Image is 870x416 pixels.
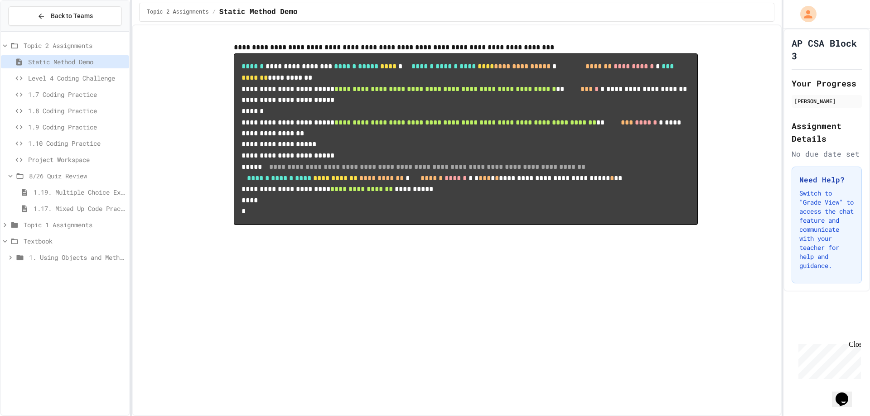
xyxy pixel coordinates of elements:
[794,97,859,105] div: [PERSON_NAME]
[34,187,126,197] span: 1.19. Multiple Choice Exercises for Unit 1a (1.1-1.6)
[799,174,854,185] h3: Need Help?
[29,171,126,181] span: 8/26 Quiz Review
[792,120,862,145] h2: Assignment Details
[28,122,126,132] span: 1.9 Coding Practice
[147,9,209,16] span: Topic 2 Assignments
[28,106,126,115] span: 1.8 Coding Practice
[24,41,126,50] span: Topic 2 Assignments
[29,253,126,262] span: 1. Using Objects and Methods
[832,380,861,407] iframe: chat widget
[28,57,126,67] span: Static Method Demo
[4,4,63,57] div: Chat with us now!Close
[8,6,122,26] button: Back to Teams
[795,340,861,379] iframe: chat widget
[24,220,126,230] span: Topic 1 Assignments
[792,37,862,62] h1: AP CSA Block 3
[219,7,298,18] span: Static Method Demo
[24,236,126,246] span: Textbook
[792,77,862,90] h2: Your Progress
[34,204,126,213] span: 1.17. Mixed Up Code Practice 1.1-1.6
[28,139,126,148] span: 1.10 Coding Practice
[799,189,854,270] p: Switch to "Grade View" to access the chat feature and communicate with your teacher for help and ...
[28,155,126,164] span: Project Workspace
[791,4,819,24] div: My Account
[51,11,93,21] span: Back to Teams
[213,9,216,16] span: /
[28,73,126,83] span: Level 4 Coding Challenge
[28,90,126,99] span: 1.7 Coding Practice
[792,148,862,159] div: No due date set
